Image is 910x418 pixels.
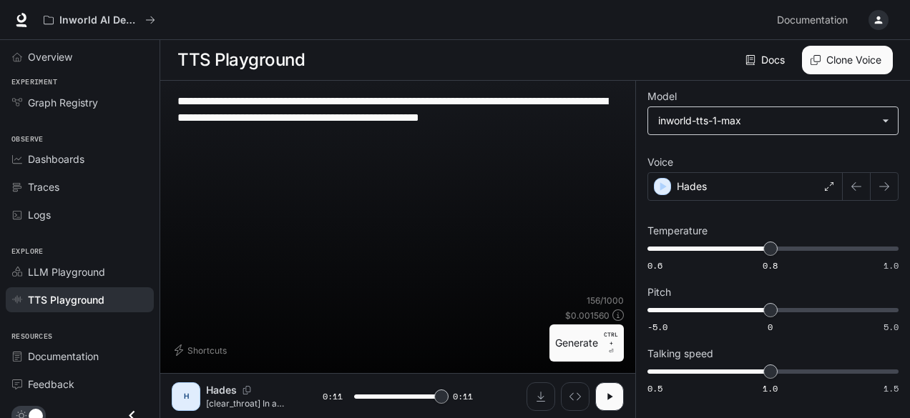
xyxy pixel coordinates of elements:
a: Documentation [771,6,858,34]
a: LLM Playground [6,259,154,284]
button: Shortcuts [172,339,233,362]
span: Documentation [777,11,848,29]
button: All workspaces [37,6,162,34]
a: Traces [6,174,154,199]
button: GenerateCTRL +⏎ [549,324,624,362]
a: TTS Playground [6,287,154,312]
p: [clear_throat] In a realm where magic flows like rivers and dragons soar through crimson skies, a... [206,397,288,409]
span: Overview [28,49,72,64]
span: Logs [28,207,51,222]
p: Talking speed [647,349,713,359]
span: 1.0 [763,382,778,394]
span: 1.0 [884,259,899,272]
span: 0:11 [323,389,343,404]
span: 5.0 [884,321,899,333]
span: Dashboards [28,151,84,166]
a: Logs [6,202,154,227]
a: Docs [743,46,791,74]
span: Feedback [28,377,74,392]
span: TTS Playground [28,292,104,307]
a: Documentation [6,344,154,369]
a: Feedback [6,372,154,397]
p: Hades [677,179,707,194]
span: 0.6 [647,259,662,272]
span: Traces [28,179,59,194]
span: 1.5 [884,382,899,394]
a: Dashboards [6,146,154,171]
p: Temperature [647,226,708,236]
div: inworld-tts-1-max [648,107,898,134]
span: Documentation [28,349,99,364]
a: Graph Registry [6,90,154,115]
div: inworld-tts-1-max [658,114,875,128]
span: LLM Playground [28,264,105,279]
p: Voice [647,157,673,167]
h1: TTS Playground [177,46,305,74]
a: Overview [6,44,154,69]
p: ⏎ [604,330,618,356]
button: Download audio [527,382,555,411]
span: 0.5 [647,382,662,394]
p: Pitch [647,287,671,297]
p: Hades [206,383,237,397]
span: 0 [768,321,773,333]
p: Inworld AI Demos [59,14,140,26]
span: 0.8 [763,259,778,272]
button: Inspect [561,382,589,411]
button: Copy Voice ID [237,386,257,394]
span: 0:11 [453,389,473,404]
span: -5.0 [647,321,667,333]
div: H [175,385,197,408]
button: Clone Voice [802,46,893,74]
span: Graph Registry [28,95,98,110]
p: CTRL + [604,330,618,347]
p: Model [647,91,677,101]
